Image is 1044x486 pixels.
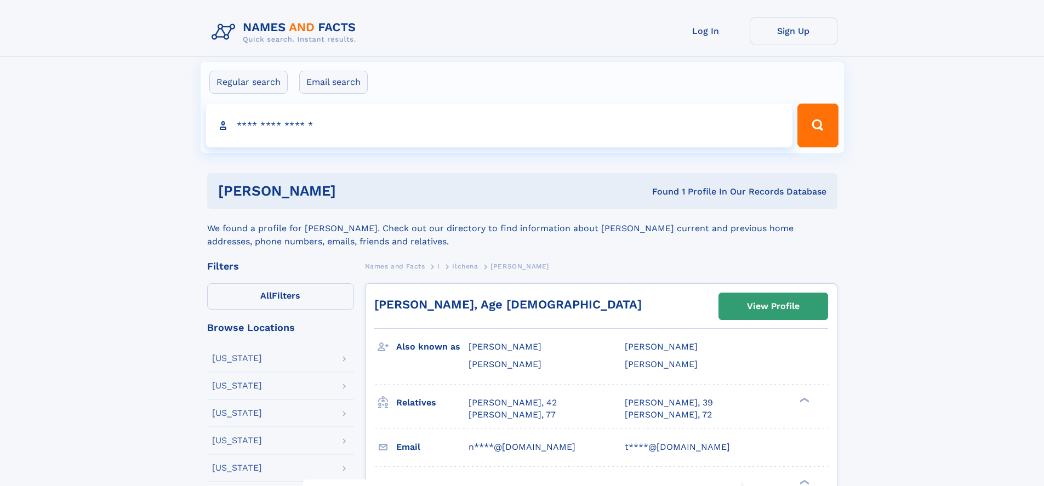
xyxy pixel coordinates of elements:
span: I [437,262,440,270]
span: All [260,290,272,301]
a: [PERSON_NAME], 72 [625,409,712,421]
span: [PERSON_NAME] [469,359,541,369]
input: search input [206,104,793,147]
span: [PERSON_NAME] [490,262,549,270]
button: Search Button [797,104,838,147]
img: Logo Names and Facts [207,18,365,47]
label: Regular search [209,71,288,94]
span: Ilchena [452,262,478,270]
div: We found a profile for [PERSON_NAME]. Check out our directory to find information about [PERSON_N... [207,209,837,248]
div: Found 1 Profile In Our Records Database [494,186,826,198]
a: I [437,259,440,273]
div: ❯ [797,478,810,485]
div: [US_STATE] [212,409,262,418]
div: ❯ [797,396,810,403]
span: [PERSON_NAME] [625,341,698,352]
span: [PERSON_NAME] [469,341,541,352]
a: [PERSON_NAME], 39 [625,397,713,409]
div: [US_STATE] [212,354,262,363]
h1: [PERSON_NAME] [218,184,494,198]
a: Log In [662,18,750,44]
div: View Profile [747,294,800,319]
div: [US_STATE] [212,381,262,390]
label: Filters [207,283,354,310]
a: Ilchena [452,259,478,273]
span: [PERSON_NAME] [625,359,698,369]
h3: Relatives [396,393,469,412]
a: [PERSON_NAME], Age [DEMOGRAPHIC_DATA] [374,298,642,311]
div: [US_STATE] [212,436,262,445]
h3: Also known as [396,338,469,356]
a: Names and Facts [365,259,425,273]
div: Browse Locations [207,323,354,333]
div: Filters [207,261,354,271]
a: View Profile [719,293,828,319]
h3: Email [396,438,469,456]
label: Email search [299,71,368,94]
a: Sign Up [750,18,837,44]
a: [PERSON_NAME], 77 [469,409,556,421]
a: [PERSON_NAME], 42 [469,397,557,409]
div: [US_STATE] [212,464,262,472]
